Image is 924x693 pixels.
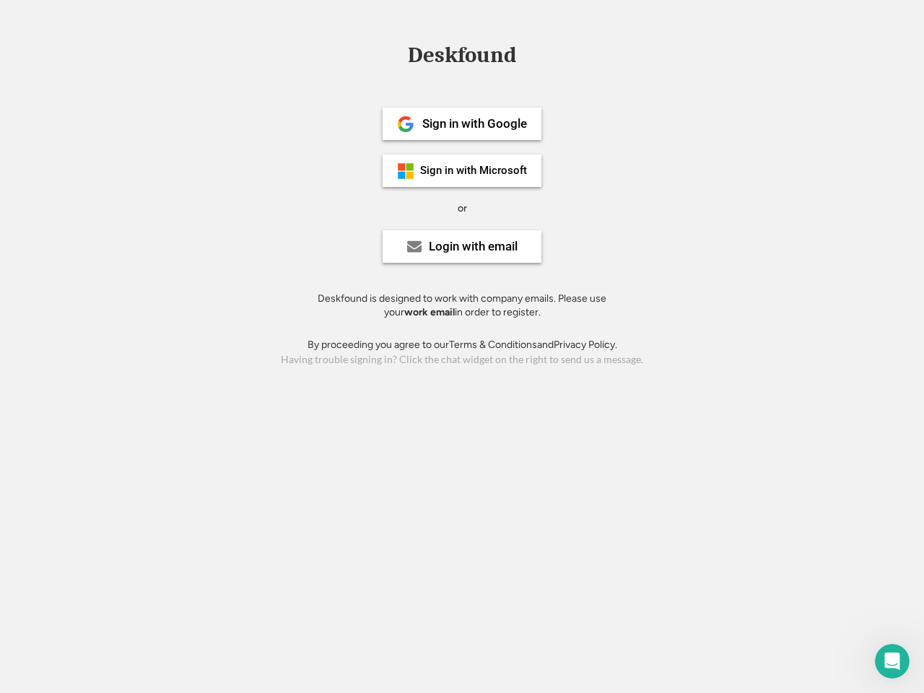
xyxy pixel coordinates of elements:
strong: work email [404,306,455,318]
a: Privacy Policy. [554,339,617,351]
iframe: Intercom live chat [875,644,910,679]
div: Deskfound is designed to work with company emails. Please use your in order to register. [300,292,624,320]
a: Terms & Conditions [449,339,537,351]
div: Sign in with Microsoft [420,165,527,176]
div: Sign in with Google [422,118,527,130]
div: Login with email [429,240,518,253]
img: 1024px-Google__G__Logo.svg.png [397,115,414,133]
img: ms-symbollockup_mssymbol_19.png [397,162,414,180]
div: By proceeding you agree to our and [308,338,617,352]
div: Deskfound [401,44,523,66]
div: or [458,201,467,216]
